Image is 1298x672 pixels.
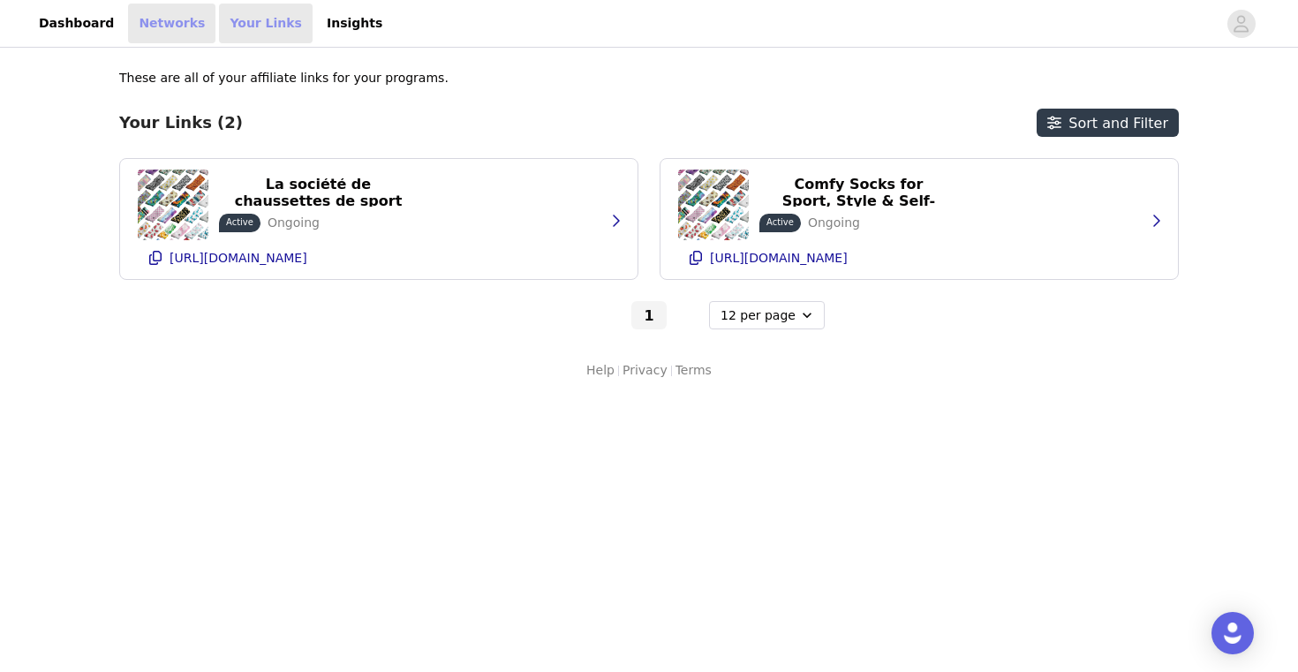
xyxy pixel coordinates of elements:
[119,69,449,87] p: These are all of your affiliate links for your programs.
[766,215,794,229] p: Active
[219,4,313,43] a: Your Links
[138,244,620,272] button: [URL][DOMAIN_NAME]
[678,170,749,240] img: HEXXEE® | Bold, Comfy Socks for Sport, Style & Self-Expression
[1211,612,1254,654] div: Open Intercom Messenger
[268,214,320,232] p: Ongoing
[770,159,947,226] p: HEXXEE® | Bold, Comfy Socks for Sport, Style & Self-Expression
[1037,109,1179,137] button: Sort and Filter
[138,170,208,240] img: Chaussettes HEXXEE - La société de chaussettes de sport la plus funky
[678,244,1160,272] button: [URL][DOMAIN_NAME]
[219,178,418,207] button: Chaussettes HEXXEE - La société de chaussettes de sport la plus funky
[316,4,393,43] a: Insights
[226,215,253,229] p: Active
[631,301,667,329] button: Go To Page 1
[670,301,706,329] button: Go to next page
[128,4,215,43] a: Networks
[675,361,712,380] a: Terms
[586,361,615,380] a: Help
[759,178,958,207] button: HEXXEE® | Bold, Comfy Socks for Sport, Style & Self-Expression
[808,214,860,232] p: Ongoing
[119,113,243,132] h3: Your Links (2)
[230,159,407,226] p: Chaussettes HEXXEE - La société de chaussettes de sport la plus funky
[592,301,628,329] button: Go to previous page
[710,251,848,265] p: [URL][DOMAIN_NAME]
[170,251,307,265] p: [URL][DOMAIN_NAME]
[1233,10,1249,38] div: avatar
[623,361,668,380] a: Privacy
[28,4,125,43] a: Dashboard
